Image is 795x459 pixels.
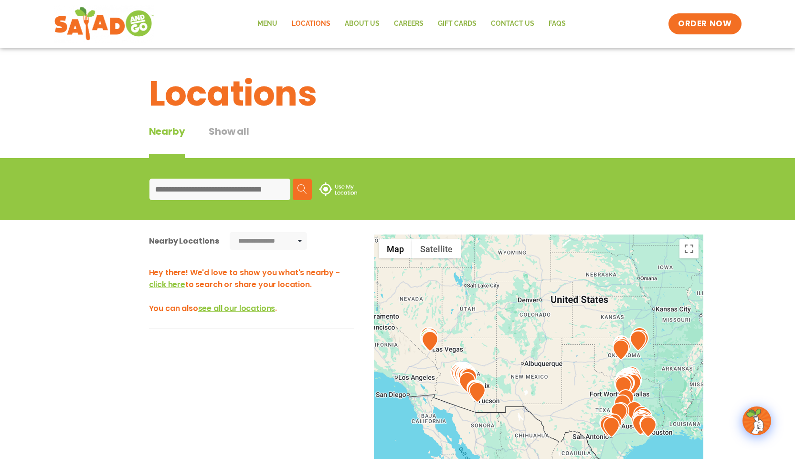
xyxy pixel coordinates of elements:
div: Tabbed content [149,124,273,158]
img: search.svg [297,184,307,194]
a: Locations [285,13,338,35]
nav: Menu [250,13,573,35]
h3: Hey there! We'd love to show you what's nearby - to search or share your location. You can also . [149,267,354,314]
span: see all our locations [198,303,276,314]
span: ORDER NOW [678,18,731,30]
a: Menu [250,13,285,35]
a: ORDER NOW [668,13,741,34]
h1: Locations [149,68,647,119]
a: Contact Us [484,13,541,35]
button: Show all [209,124,249,158]
img: new-SAG-logo-768×292 [54,5,155,43]
button: Show street map [379,239,412,258]
span: click here [149,279,185,290]
a: GIFT CARDS [431,13,484,35]
img: use-location.svg [319,182,357,196]
div: Nearby [149,124,185,158]
a: Careers [387,13,431,35]
button: Show satellite imagery [412,239,461,258]
a: About Us [338,13,387,35]
a: FAQs [541,13,573,35]
div: Nearby Locations [149,235,219,247]
button: Toggle fullscreen view [679,239,699,258]
img: wpChatIcon [743,407,770,434]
